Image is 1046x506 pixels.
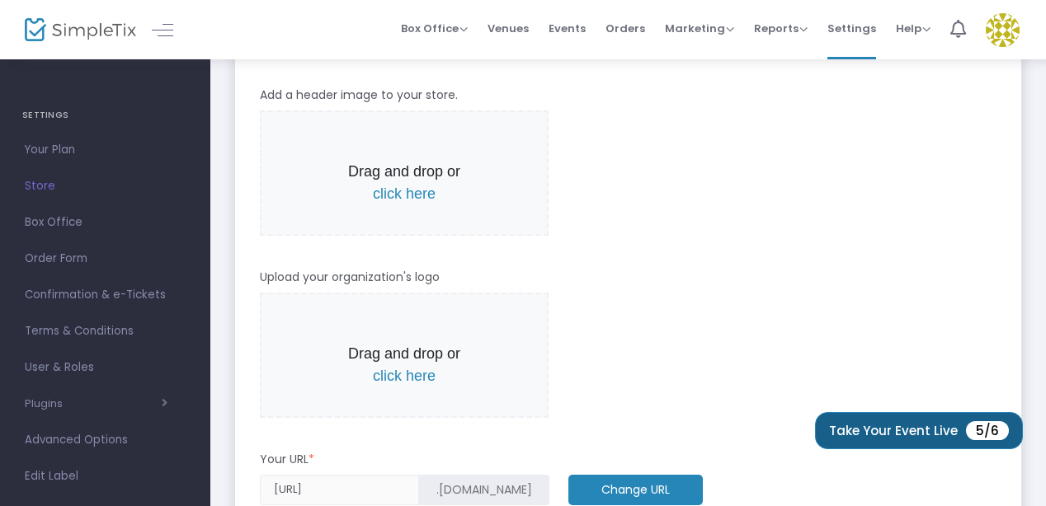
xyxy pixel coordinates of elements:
[25,248,186,269] span: Order Form
[25,397,167,410] button: Plugins
[25,357,186,378] span: User & Roles
[401,21,468,36] span: Box Office
[336,343,473,387] p: Drag and drop or
[260,87,458,104] m-panel-subtitle: Add a header image to your store.
[25,466,186,487] span: Edit Label
[25,176,186,197] span: Store
[549,7,586,49] span: Events
[605,7,645,49] span: Orders
[373,368,436,384] span: click here
[336,161,473,205] p: Drag and drop or
[754,21,808,36] span: Reports
[665,21,734,36] span: Marketing
[22,99,188,132] h4: SETTINGS
[260,269,440,286] m-panel-subtitle: Upload your organization's logo
[373,185,436,202] span: click here
[815,412,1023,449] button: Take Your Event Live5/6
[25,321,186,342] span: Terms & Conditions
[966,421,1009,440] span: 5/6
[488,7,529,49] span: Venues
[827,7,876,49] span: Settings
[25,212,186,233] span: Box Office
[436,481,532,499] span: .[DOMAIN_NAME]
[568,475,703,505] m-button: Change URL
[260,451,314,468] m-panel-subtitle: Your URL
[896,21,931,36] span: Help
[25,139,186,161] span: Your Plan
[25,284,186,306] span: Confirmation & e-Tickets
[25,429,186,451] span: Advanced Options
